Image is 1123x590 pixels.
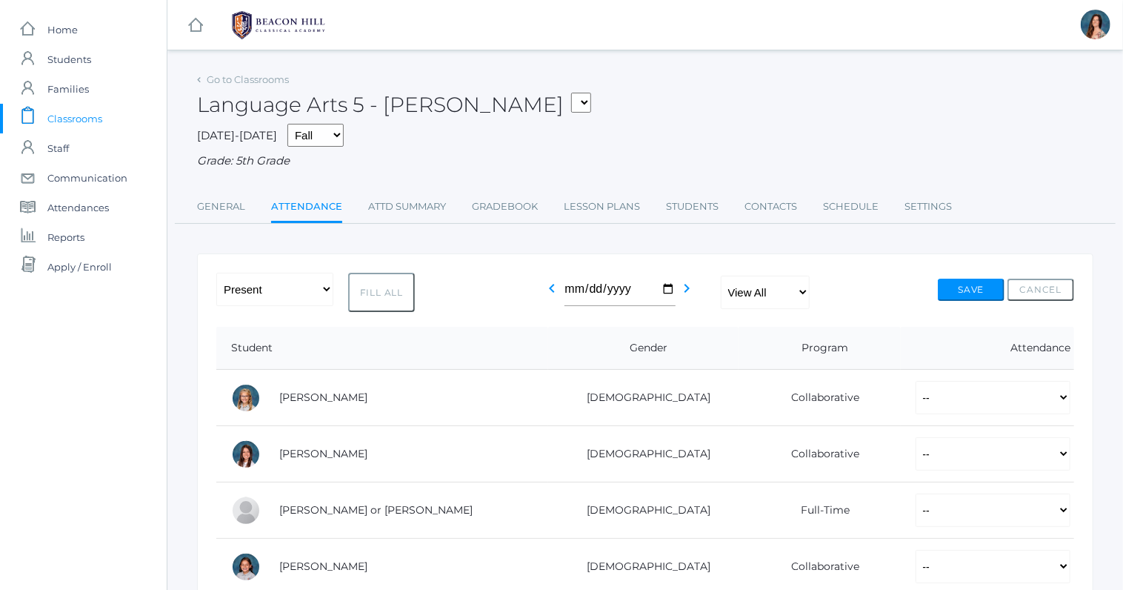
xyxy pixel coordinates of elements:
[548,426,739,483] td: [DEMOGRAPHIC_DATA]
[544,279,561,297] i: chevron_left
[348,273,415,312] button: Fill All
[666,192,719,222] a: Students
[739,327,900,370] th: Program
[47,133,69,163] span: Staff
[197,192,245,222] a: General
[231,440,261,469] div: Grace Carpenter
[47,163,127,193] span: Communication
[47,74,89,104] span: Families
[548,370,739,426] td: [DEMOGRAPHIC_DATA]
[197,93,591,116] h2: Language Arts 5 - [PERSON_NAME]
[823,192,879,222] a: Schedule
[679,279,696,297] i: chevron_right
[901,327,1074,370] th: Attendance
[279,391,367,404] a: [PERSON_NAME]
[279,560,367,573] a: [PERSON_NAME]
[47,222,84,252] span: Reports
[739,426,900,483] td: Collaborative
[544,286,561,300] a: chevron_left
[223,7,334,44] img: BHCALogos-05-308ed15e86a5a0abce9b8dd61676a3503ac9727e845dece92d48e8588c001991.png
[231,496,261,526] div: Thomas or Tom Cope
[231,383,261,413] div: Paige Albanese
[739,483,900,539] td: Full-Time
[197,153,1093,170] div: Grade: 5th Grade
[548,327,739,370] th: Gender
[207,73,289,85] a: Go to Classrooms
[197,128,277,142] span: [DATE]-[DATE]
[938,279,1004,301] button: Save
[564,192,640,222] a: Lesson Plans
[548,483,739,539] td: [DEMOGRAPHIC_DATA]
[744,192,797,222] a: Contacts
[47,104,102,133] span: Classrooms
[47,44,91,74] span: Students
[1007,279,1074,301] button: Cancel
[739,370,900,426] td: Collaborative
[47,15,78,44] span: Home
[279,447,367,460] a: [PERSON_NAME]
[47,193,109,222] span: Attendances
[472,192,538,222] a: Gradebook
[368,192,446,222] a: Attd Summary
[47,252,112,282] span: Apply / Enroll
[271,192,342,224] a: Attendance
[679,286,696,300] a: chevron_right
[904,192,952,222] a: Settings
[279,503,473,517] a: [PERSON_NAME] or [PERSON_NAME]
[1081,10,1110,39] div: Rebecca Salazar
[216,327,548,370] th: Student
[231,552,261,582] div: Esperanza Ewing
